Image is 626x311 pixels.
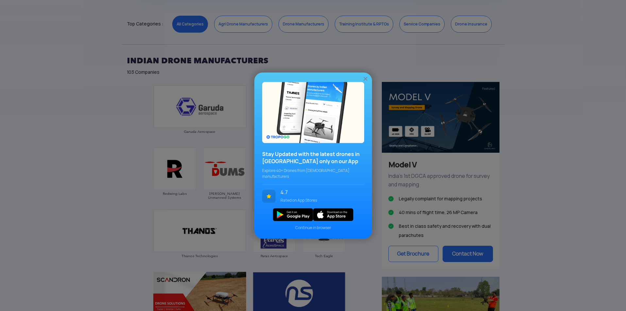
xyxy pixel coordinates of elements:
[262,82,364,143] img: bg_popupecosystem.png
[262,190,276,203] img: ic_star.svg
[362,75,369,82] img: ic_close.png
[280,197,359,203] span: Rated on App Stores
[273,208,313,221] img: img_playstore.png
[280,190,359,195] span: 4.7
[262,225,364,231] span: Continue in browser
[313,208,353,221] img: ios_new.svg
[262,168,364,179] span: Explore 40+ Drones from [DEMOGRAPHIC_DATA] manufacturers
[262,151,364,165] h3: Stay Updated with the latest drones in [GEOGRAPHIC_DATA] only on our App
